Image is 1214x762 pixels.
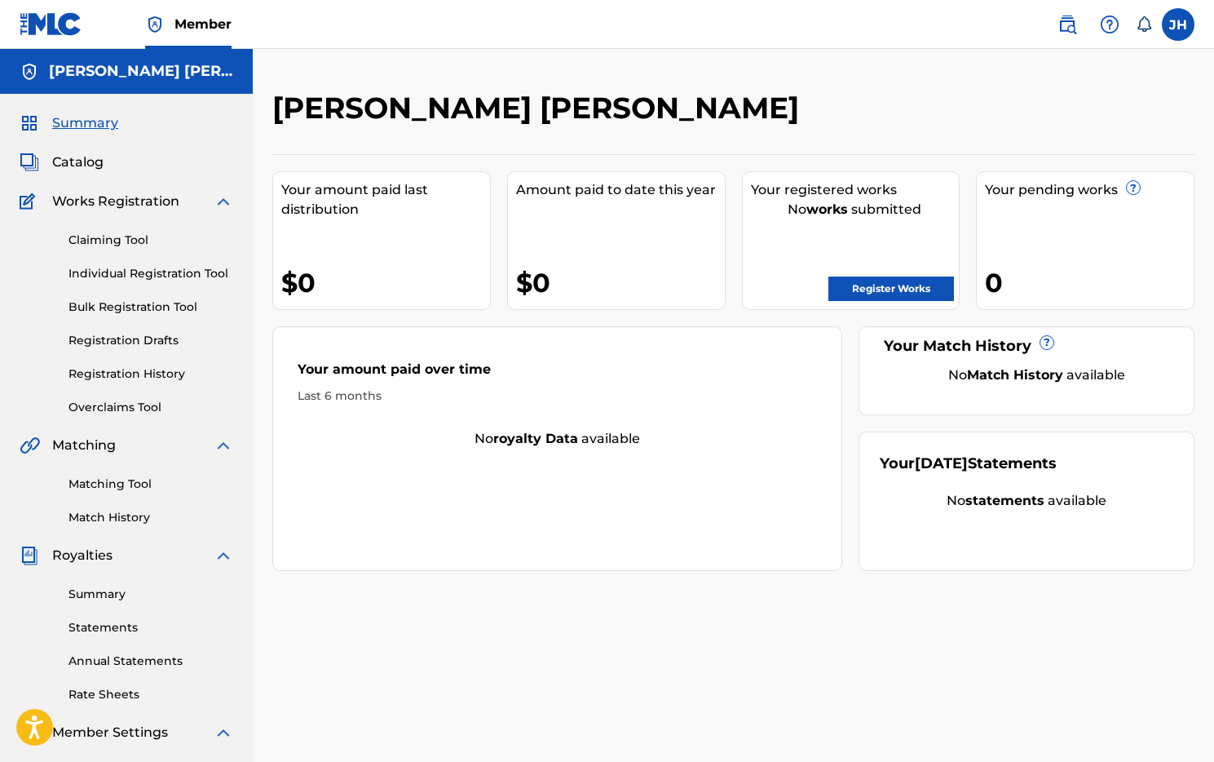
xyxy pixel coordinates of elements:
div: User Menu [1162,8,1194,41]
div: $0 [516,264,725,301]
a: Overclaims Tool [68,399,233,416]
img: Top Rightsholder [145,15,165,34]
div: Notifications [1136,16,1152,33]
span: ? [1040,336,1053,349]
div: Help [1093,8,1126,41]
a: Summary [68,586,233,603]
a: Statements [68,619,233,636]
a: Bulk Registration Tool [68,299,233,316]
img: Matching [20,436,40,455]
img: Works Registration [20,192,41,211]
div: $0 [281,264,490,301]
span: Works Registration [52,192,179,211]
div: Your Match History [880,335,1173,357]
img: Summary [20,113,39,133]
span: Member [174,15,232,33]
span: Matching [52,436,116,455]
div: Last 6 months [298,388,817,405]
strong: works [806,202,848,217]
h5: Jorge Hernandez Rodriguez [49,62,233,81]
span: Member Settings [52,723,168,742]
img: expand [214,436,233,455]
a: Rate Sheets [68,686,233,703]
a: Annual Statements [68,653,233,670]
a: Matching Tool [68,476,233,493]
img: expand [214,546,233,565]
strong: statements [965,493,1044,508]
a: Public Search [1051,8,1084,41]
a: CatalogCatalog [20,153,104,172]
span: ? [1127,181,1140,194]
div: No available [273,429,841,449]
span: Catalog [52,153,104,172]
a: SummarySummary [20,113,118,133]
a: Registration Drafts [68,332,233,349]
a: Registration History [68,365,233,383]
img: expand [214,723,233,742]
a: Individual Registration Tool [68,265,233,282]
div: Your registered works [751,180,960,200]
div: 0 [985,264,1194,301]
div: No available [880,491,1173,511]
div: Your pending works [985,180,1194,200]
img: Catalog [20,153,39,172]
strong: royalty data [493,431,578,446]
h2: [PERSON_NAME] [PERSON_NAME] [272,90,807,126]
div: Your Statements [880,453,1057,475]
img: search [1057,15,1077,34]
span: [DATE] [915,454,968,472]
div: No available [900,365,1173,385]
img: help [1100,15,1119,34]
img: MLC Logo [20,12,82,36]
img: Accounts [20,62,39,82]
div: Your amount paid last distribution [281,180,490,219]
div: Amount paid to date this year [516,180,725,200]
div: No submitted [751,200,960,219]
a: Register Works [828,277,954,301]
strong: Match History [967,367,1063,383]
div: Your amount paid over time [298,360,817,388]
iframe: Resource Center [1168,502,1214,636]
a: Match History [68,509,233,526]
img: Royalties [20,546,39,565]
span: Royalties [52,546,113,565]
span: Summary [52,113,118,133]
a: Claiming Tool [68,232,233,249]
img: expand [214,192,233,211]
